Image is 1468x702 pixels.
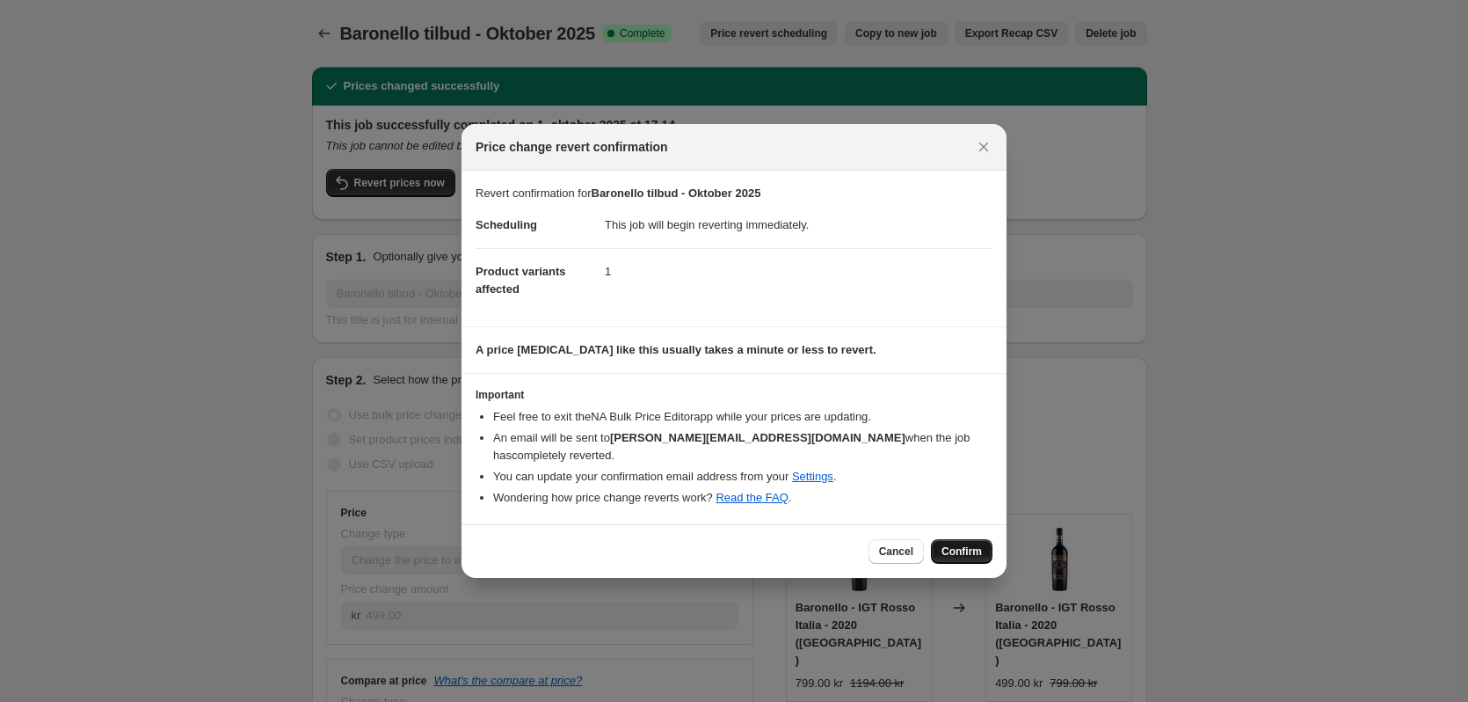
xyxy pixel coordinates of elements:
b: Baronello tilbud - Oktober 2025 [592,186,761,200]
b: A price [MEDICAL_DATA] like this usually takes a minute or less to revert. [476,343,876,356]
a: Read the FAQ [716,491,788,504]
li: Feel free to exit the NA Bulk Price Editor app while your prices are updating. [493,408,992,426]
b: [PERSON_NAME][EMAIL_ADDRESS][DOMAIN_NAME] [610,431,905,444]
li: You can update your confirmation email address from your . [493,468,992,486]
button: Close [971,135,996,159]
span: Confirm [941,545,982,559]
dd: This job will begin reverting immediately. [605,202,992,248]
h3: Important [476,388,992,402]
span: Product variants affected [476,265,566,296]
button: Cancel [868,539,924,564]
span: Cancel [879,545,913,559]
span: Scheduling [476,218,537,231]
a: Settings [792,470,833,483]
p: Revert confirmation for [476,185,992,202]
button: Confirm [931,539,992,564]
span: Price change revert confirmation [476,138,668,156]
li: An email will be sent to when the job has completely reverted . [493,429,992,464]
li: Wondering how price change reverts work? . [493,489,992,507]
dd: 1 [605,248,992,295]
